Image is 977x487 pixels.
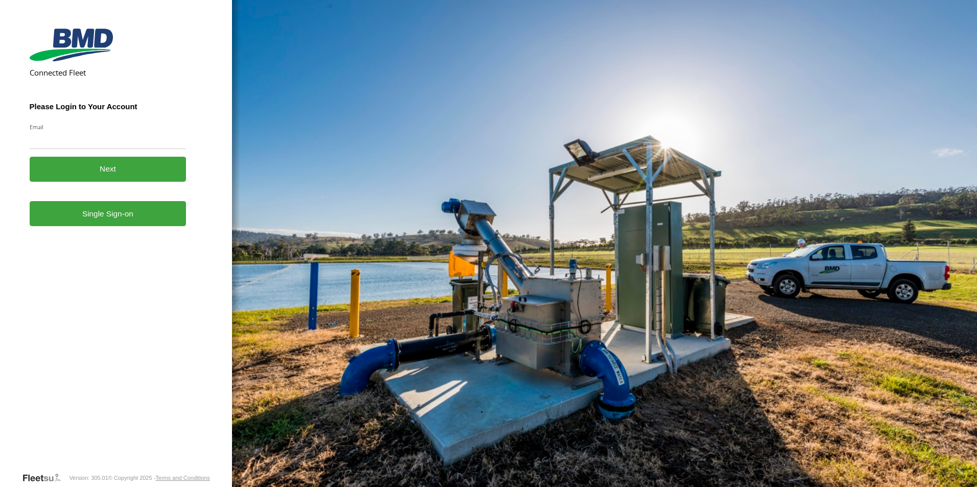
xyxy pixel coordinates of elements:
img: BMD [30,29,113,61]
a: Visit our Website [22,473,69,483]
a: Terms and Conditions [155,475,210,481]
h2: Connected Fleet [30,67,187,78]
div: Version: 305.01 [69,475,108,481]
h3: Please Login to Your Account [30,102,187,111]
button: Next [30,157,187,182]
label: Email [30,123,187,131]
a: Single Sign-on [30,201,187,226]
div: © Copyright 2025 - [108,475,210,481]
